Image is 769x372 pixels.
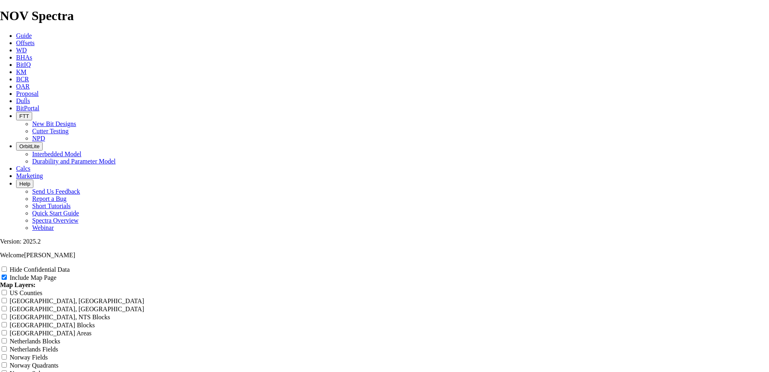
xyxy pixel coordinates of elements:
[16,165,31,172] a: Calcs
[16,61,31,68] a: BitIQ
[16,105,39,112] a: BitPortal
[32,188,80,195] a: Send Us Feedback
[32,224,54,231] a: Webinar
[32,217,78,224] a: Spectra Overview
[10,314,110,320] label: [GEOGRAPHIC_DATA], NTS Blocks
[32,151,81,157] a: Interbedded Model
[10,338,60,345] label: Netherlands Blocks
[10,354,48,361] label: Norway Fields
[32,210,79,217] a: Quick Start Guide
[19,181,30,187] span: Help
[10,362,58,369] label: Norway Quadrants
[10,322,95,329] label: [GEOGRAPHIC_DATA] Blocks
[16,90,39,97] a: Proposal
[16,54,32,61] a: BHAs
[32,135,45,142] a: NPD
[10,298,144,304] label: [GEOGRAPHIC_DATA], [GEOGRAPHIC_DATA]
[10,289,42,296] label: US Counties
[19,113,29,119] span: FTT
[16,39,35,46] a: Offsets
[19,143,39,149] span: OrbitLite
[16,32,32,39] a: Guide
[24,252,75,258] span: [PERSON_NAME]
[32,203,71,209] a: Short Tutorials
[16,97,30,104] a: Dulls
[10,274,56,281] label: Include Map Page
[10,346,58,353] label: Netherlands Fields
[32,195,66,202] a: Report a Bug
[16,180,33,188] button: Help
[16,76,29,83] a: BCR
[16,112,32,120] button: FTT
[32,128,69,134] a: Cutter Testing
[16,83,30,90] a: OAR
[16,172,43,179] a: Marketing
[16,142,43,151] button: OrbitLite
[16,47,27,54] a: WD
[32,158,116,165] a: Durability and Parameter Model
[10,306,144,312] label: [GEOGRAPHIC_DATA], [GEOGRAPHIC_DATA]
[16,68,27,75] a: KM
[32,120,76,127] a: New Bit Designs
[10,330,92,337] label: [GEOGRAPHIC_DATA] Areas
[10,266,70,273] label: Hide Confidential Data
